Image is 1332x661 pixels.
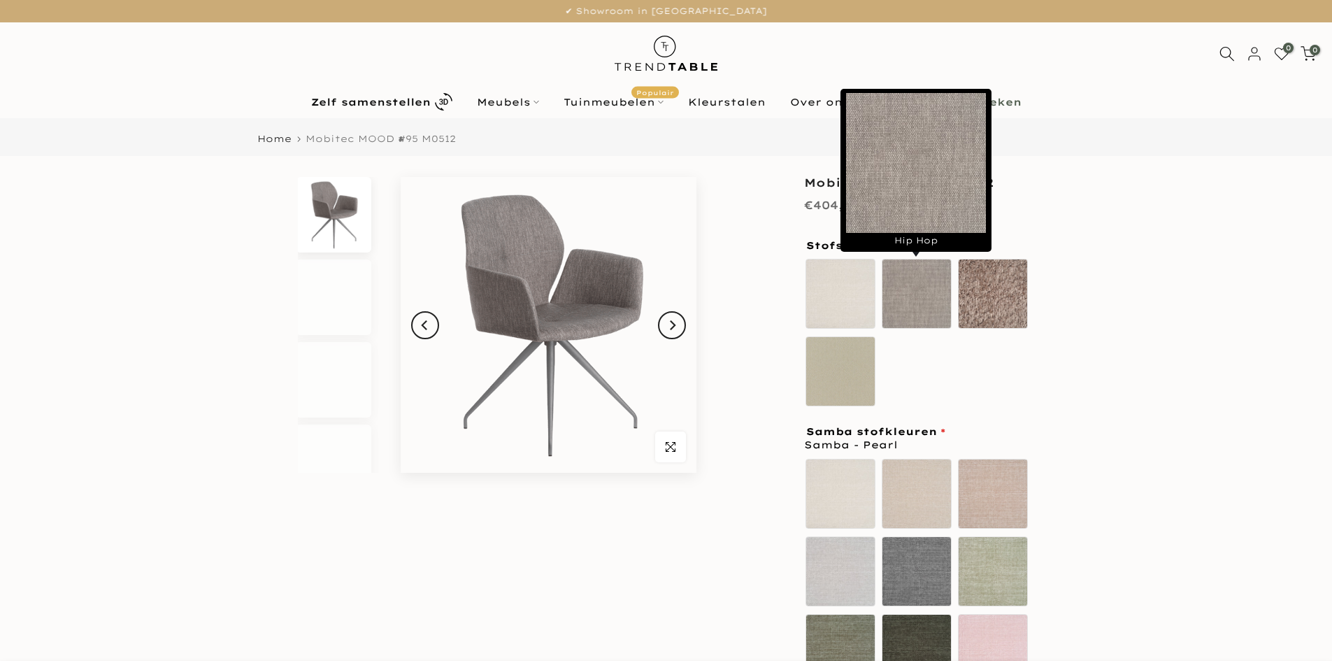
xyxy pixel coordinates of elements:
[257,134,292,143] a: Home
[806,427,945,436] span: Samba stofkleuren
[778,94,870,111] a: Over ons
[675,94,778,111] a: Kleurstalen
[306,133,456,144] span: Mobitec MOOD #95 M0512
[464,94,551,111] a: Meubels
[605,22,727,85] img: trend-table
[806,241,897,250] span: Stofsoorten
[311,97,431,107] b: Zelf samenstellen
[804,436,898,454] span: Samba - Pearl
[804,195,860,215] div: €404,00
[1301,46,1316,62] a: 0
[17,3,1315,19] p: ✔ Showroom in [GEOGRAPHIC_DATA]
[1274,46,1289,62] a: 0
[631,86,679,98] span: Populair
[411,311,439,339] button: Previous
[299,90,464,114] a: Zelf samenstellen
[1310,45,1320,55] span: 0
[658,311,686,339] button: Next
[840,89,991,253] div: Hip Hop
[846,93,986,233] img: CL2_-_THPSI_-_HipHop_Silver.jpg
[804,177,1035,188] h1: Mobitec MOOD #95 M0512
[1283,43,1294,53] span: 0
[551,94,675,111] a: TuinmeubelenPopulair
